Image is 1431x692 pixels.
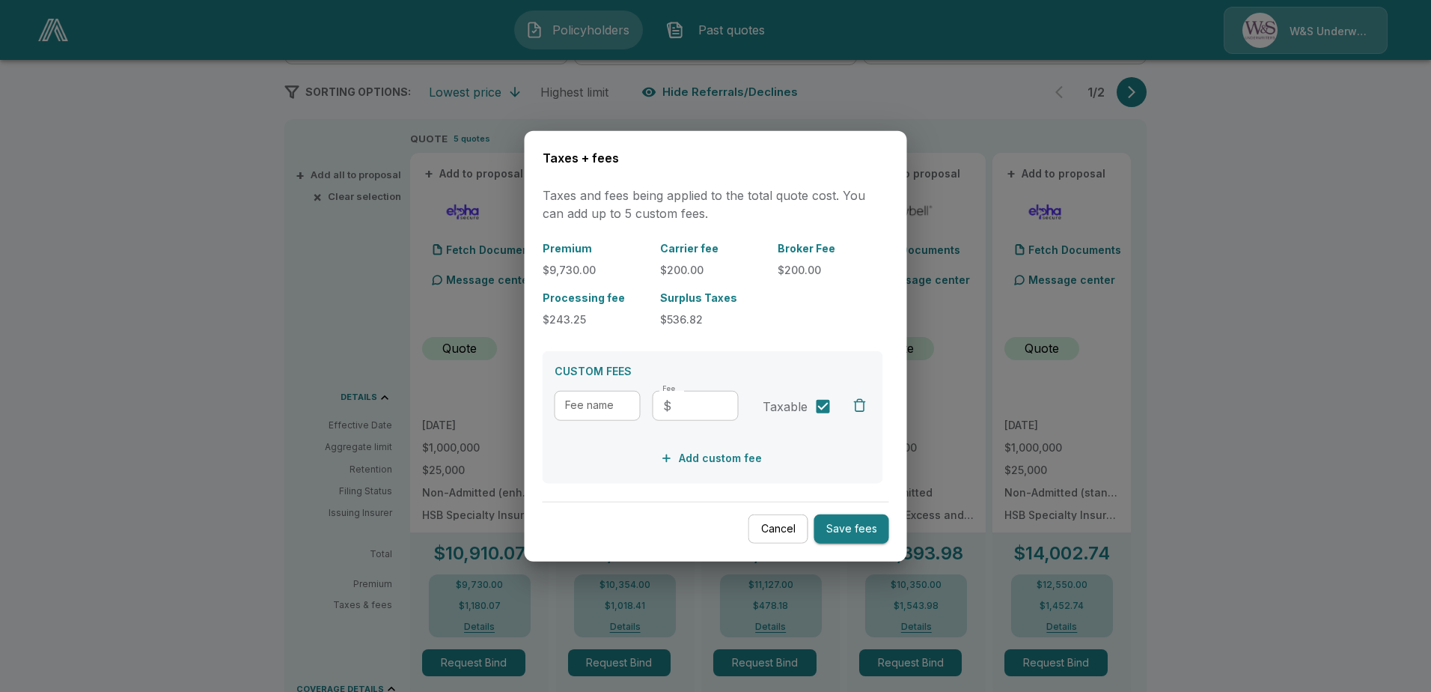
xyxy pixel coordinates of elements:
[778,240,883,255] p: Broker Fee
[543,289,648,305] p: Processing fee
[748,515,808,544] button: Cancel
[663,383,676,393] label: Fee
[660,240,766,255] p: Carrier fee
[763,397,808,415] span: Taxable
[778,261,883,277] p: $200.00
[658,444,768,472] button: Add custom fee
[660,261,766,277] p: $200.00
[660,289,766,305] p: Surplus Taxes
[543,261,648,277] p: $9,730.00
[555,362,871,378] p: CUSTOM FEES
[663,396,671,414] p: $
[814,515,889,544] button: Save fees
[543,311,648,327] p: $243.25
[543,240,648,255] p: Premium
[543,149,889,169] h6: Taxes + fees
[543,186,889,222] p: Taxes and fees being applied to the total quote cost. You can add up to 5 custom fees.
[660,311,766,327] p: $536.82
